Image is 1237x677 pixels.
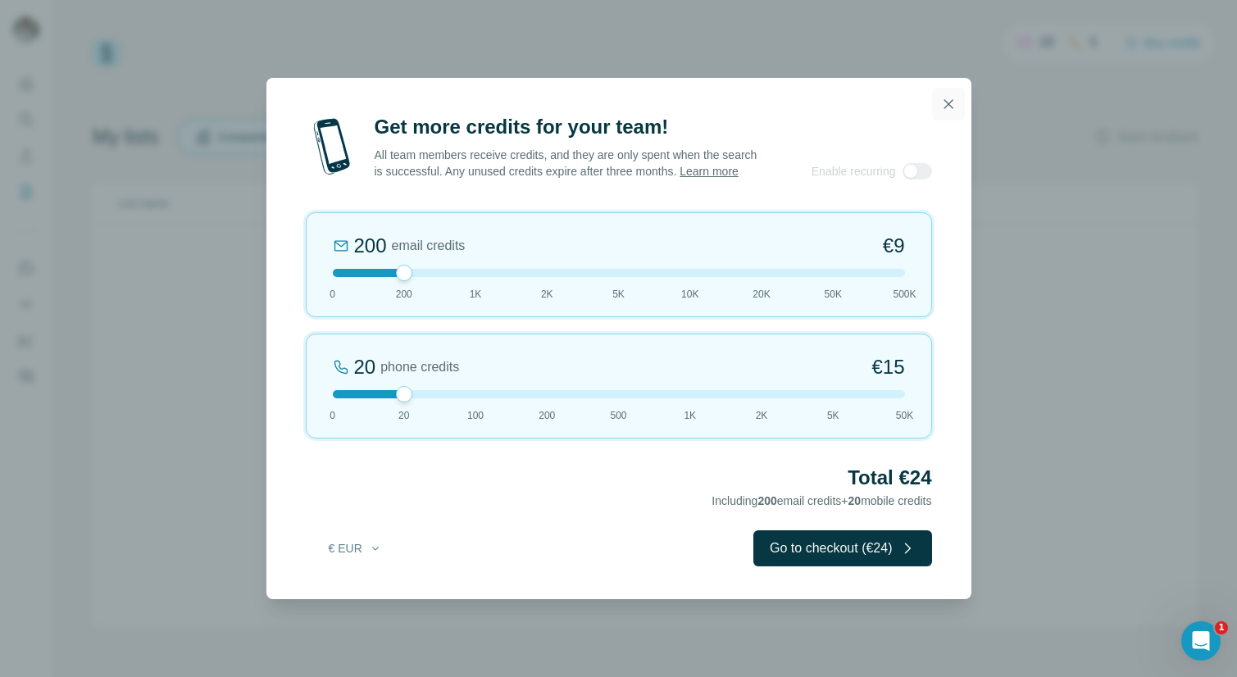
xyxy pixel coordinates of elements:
[396,287,412,302] span: 200
[467,408,484,423] span: 100
[317,534,393,563] button: € EUR
[380,357,459,377] span: phone credits
[1215,621,1228,634] span: 1
[827,408,839,423] span: 5K
[753,287,770,302] span: 20K
[539,408,555,423] span: 200
[883,233,905,259] span: €9
[306,465,932,491] h2: Total €24
[712,494,931,507] span: Including email credits + mobile credits
[470,287,482,302] span: 1K
[812,163,896,179] span: Enable recurring
[680,165,739,178] a: Learn more
[681,287,698,302] span: 10K
[896,408,913,423] span: 50K
[757,494,776,507] span: 200
[612,287,625,302] span: 5K
[375,147,759,179] p: All team members receive credits, and they are only spent when the search is successful. Any unus...
[398,408,409,423] span: 20
[541,287,553,302] span: 2K
[392,236,466,256] span: email credits
[610,408,626,423] span: 500
[848,494,862,507] span: 20
[354,233,387,259] div: 200
[753,530,931,566] button: Go to checkout (€24)
[871,354,904,380] span: €15
[1181,621,1221,661] iframe: Intercom live chat
[684,408,696,423] span: 1K
[354,354,376,380] div: 20
[893,287,916,302] span: 500K
[825,287,842,302] span: 50K
[756,408,768,423] span: 2K
[330,287,335,302] span: 0
[306,114,358,179] img: mobile-phone
[330,408,335,423] span: 0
